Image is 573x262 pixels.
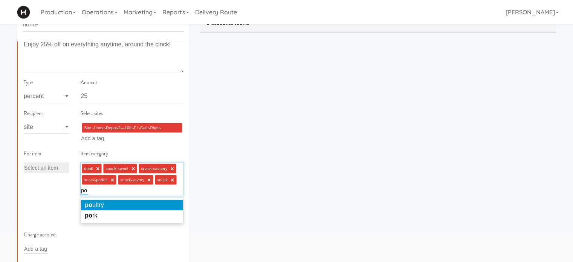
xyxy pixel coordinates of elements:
[155,175,177,185] li: snack ×
[81,162,183,196] div: drink ×snack-sweet ×snack-savoury ×snack-parfait ×snack-savory ×snack ×
[85,202,92,208] em: po
[81,149,108,159] label: Item category
[85,212,92,219] em: po
[82,164,102,173] li: drink ×
[81,89,183,103] input: 1 = 1%
[24,78,33,87] label: Type
[81,109,103,118] label: Select sites
[119,134,123,141] a: ×
[81,133,105,143] input: Add a tag
[111,177,114,183] a: ×
[23,18,183,32] input: Search vouchers
[84,166,93,171] span: drink
[84,178,107,182] span: snack-parfait
[85,212,97,219] span: rk
[171,177,174,183] a: ×
[81,78,97,87] label: Amount
[24,163,59,173] input: Select an item
[85,202,104,208] span: ultry
[81,200,183,210] li: poultry
[120,178,144,182] span: snack-savory
[82,175,116,185] li: snack-parfait ×
[24,230,56,240] label: Charge account
[103,164,137,173] li: snack-sweet ×
[139,164,176,173] li: snack-savoury ×
[147,177,151,183] a: ×
[17,6,30,19] img: Micromart
[170,165,174,172] a: ×
[105,166,128,171] span: snack-sweet
[82,123,182,133] li: Site:-Home-Depot-2---10th-Flr-Cafe-Right-(HOMEDEPOT-2) ×
[81,122,183,144] div: Site:-Home-Depot-2---10th-Flr-Cafe-Right-(HOMEDEPOT-2) ×
[24,244,48,254] input: Add a tag
[96,165,99,172] a: ×
[81,210,183,221] li: pork
[157,178,168,182] span: snack
[131,165,135,172] a: ×
[141,166,167,171] span: snack-savoury
[24,149,41,159] label: For item
[118,175,153,185] li: snack-savory ×
[84,126,161,139] span: Site:-Home-Depot-2---10th-Flr-Cafe-Right-(HOMEDEPOT-2)
[81,185,88,195] input: Select a type of item
[24,109,43,118] label: Recipient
